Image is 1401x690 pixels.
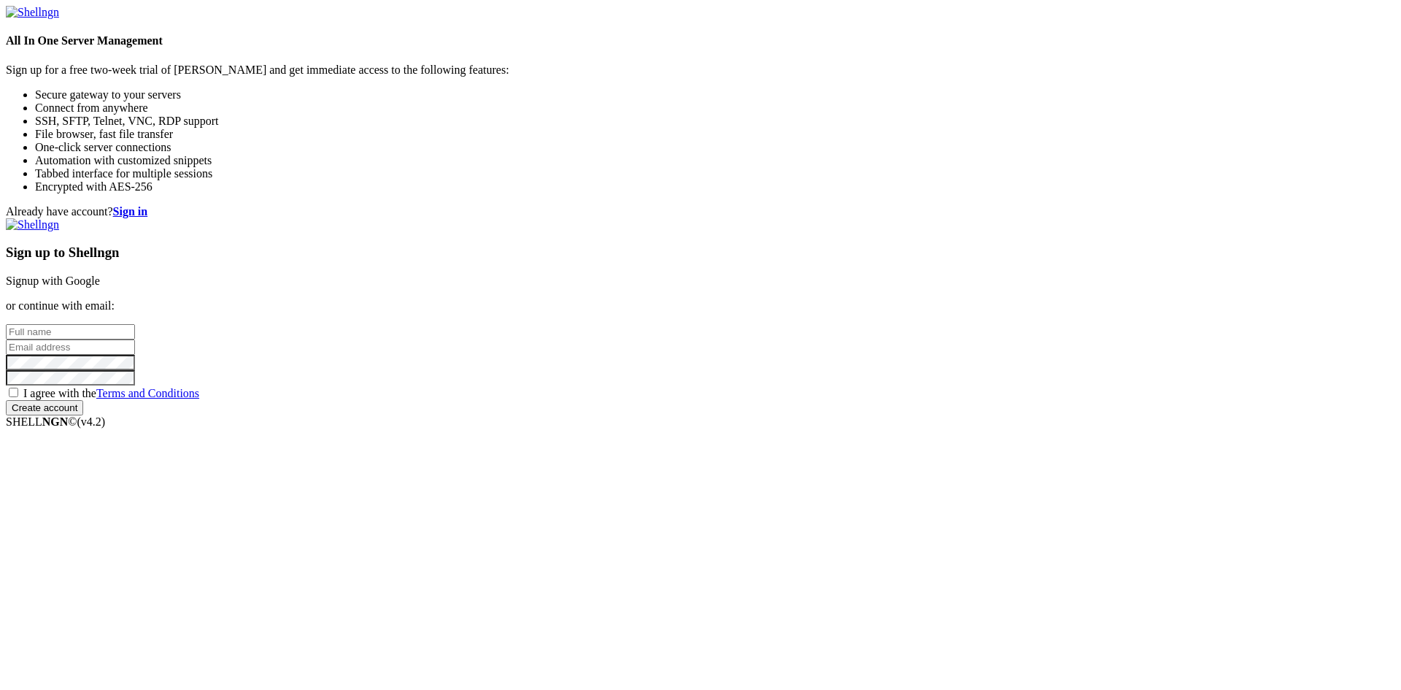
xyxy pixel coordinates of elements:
li: Tabbed interface for multiple sessions [35,167,1395,180]
li: Encrypted with AES-256 [35,180,1395,193]
li: Secure gateway to your servers [35,88,1395,101]
input: Full name [6,324,135,340]
a: Sign in [113,205,148,218]
a: Signup with Google [6,275,100,287]
input: Email address [6,340,135,355]
li: One-click server connections [35,141,1395,154]
li: Connect from anywhere [35,101,1395,115]
img: Shellngn [6,218,59,231]
h4: All In One Server Management [6,34,1395,47]
input: I agree with theTerms and Conditions [9,388,18,397]
img: Shellngn [6,6,59,19]
div: Already have account? [6,205,1395,218]
span: 4.2.0 [77,415,106,428]
p: or continue with email: [6,299,1395,313]
h3: Sign up to Shellngn [6,245,1395,261]
p: Sign up for a free two-week trial of [PERSON_NAME] and get immediate access to the following feat... [6,64,1395,77]
li: SSH, SFTP, Telnet, VNC, RDP support [35,115,1395,128]
b: NGN [42,415,69,428]
li: Automation with customized snippets [35,154,1395,167]
span: I agree with the [23,387,199,399]
li: File browser, fast file transfer [35,128,1395,141]
a: Terms and Conditions [96,387,199,399]
input: Create account [6,400,83,415]
span: SHELL © [6,415,105,428]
